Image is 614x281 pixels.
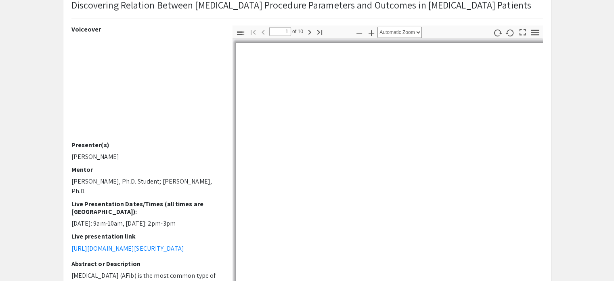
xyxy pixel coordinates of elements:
[256,26,270,38] button: Previous Page
[71,166,220,173] h2: Mentor
[71,232,220,240] h2: Live presentation link
[365,27,378,38] button: Zoom In
[246,26,260,38] button: Go to First Page
[303,26,316,38] button: Next Page
[71,152,220,162] p: [PERSON_NAME]
[71,200,220,216] h2: Live Presentation Dates/Times (all times are [GEOGRAPHIC_DATA]):
[291,27,304,36] span: of 10
[71,177,220,196] p: [PERSON_NAME], Ph.D. Student; [PERSON_NAME], Ph.D.
[6,245,34,275] iframe: Chat
[234,27,247,38] button: Toggle Sidebar
[377,27,422,38] select: Zoom
[528,27,542,38] button: Tools
[516,25,529,37] button: Switch to Presentation Mode
[503,27,517,38] button: Rotate Counterclockwise
[313,26,327,38] button: Go to Last Page
[71,141,220,149] h2: Presenter(s)
[71,244,184,253] a: [URL][DOMAIN_NAME][SECURITY_DATA]
[71,260,220,268] h2: Abstract or Description
[490,27,504,38] button: Rotate Clockwise
[71,219,220,228] p: [DATE]: 9am-10am, [DATE]: 2pm-3pm
[71,25,220,33] h2: Voiceover
[71,36,220,141] iframe: DREAMS Spring 2025 Two Minute Reflection
[352,27,366,38] button: Zoom Out
[269,27,291,36] input: Page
